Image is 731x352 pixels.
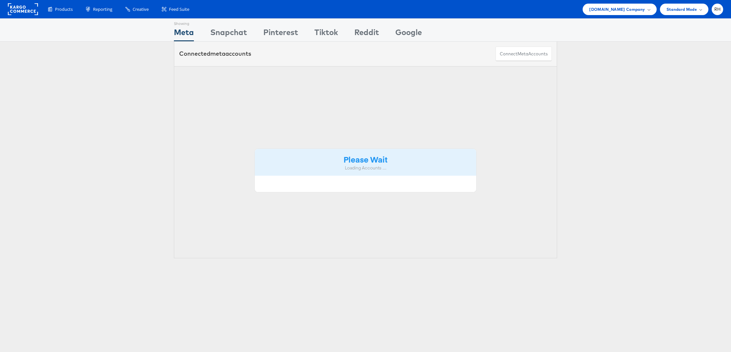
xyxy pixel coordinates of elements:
span: RH [714,7,721,11]
div: Reddit [354,27,379,41]
strong: Please Wait [344,154,387,165]
div: Connected accounts [179,49,251,58]
div: Google [395,27,422,41]
span: meta [210,50,225,57]
span: Products [55,6,73,12]
div: Meta [174,27,194,41]
span: [DOMAIN_NAME] Company [589,6,645,13]
div: Pinterest [263,27,298,41]
span: Reporting [93,6,112,12]
div: Tiktok [314,27,338,41]
span: Standard Mode [666,6,697,13]
div: Loading Accounts .... [260,165,471,171]
div: Snapchat [210,27,247,41]
span: meta [517,51,528,57]
div: Showing [174,19,194,27]
button: ConnectmetaAccounts [496,47,552,61]
span: Feed Suite [169,6,189,12]
span: Creative [133,6,149,12]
